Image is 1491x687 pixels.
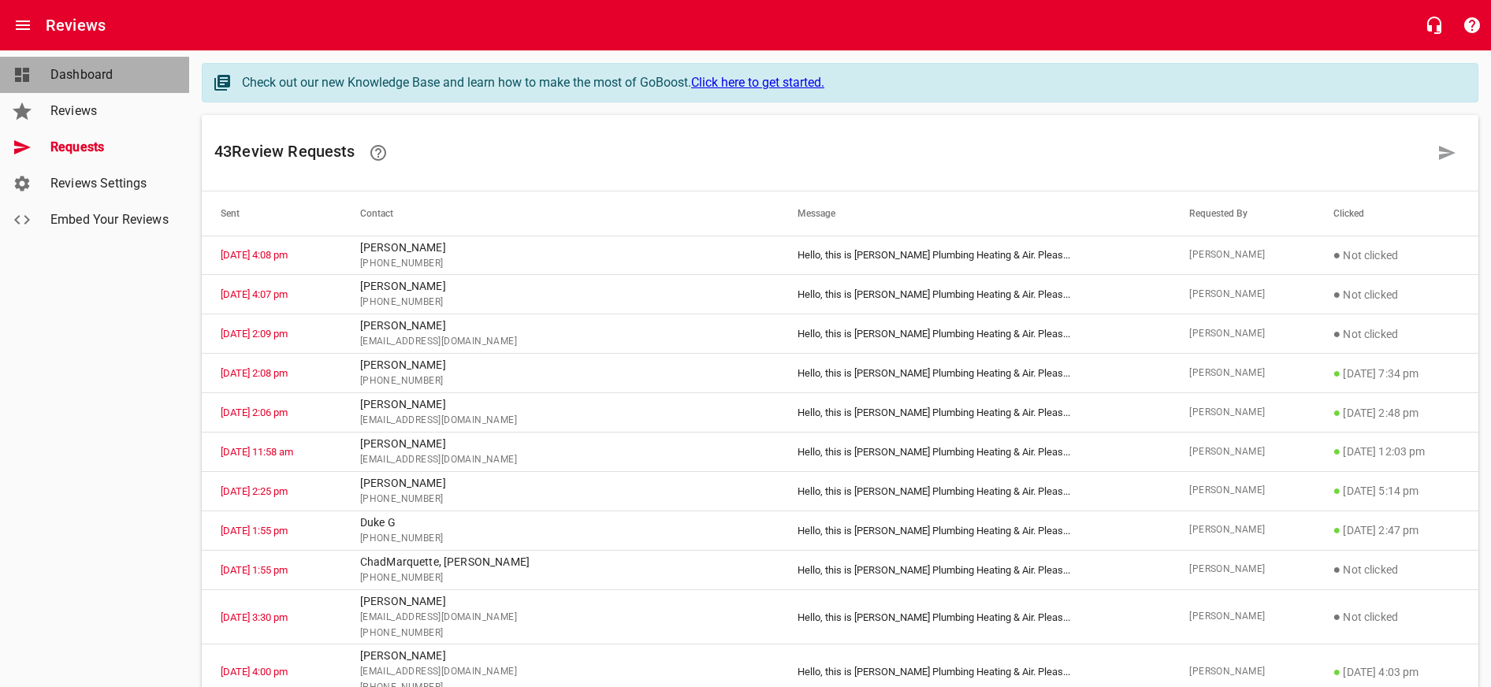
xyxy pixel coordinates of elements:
[360,396,760,413] p: [PERSON_NAME]
[779,511,1171,550] td: Hello, this is [PERSON_NAME] Plumbing Heating & Air. Pleas ...
[1189,247,1295,263] span: [PERSON_NAME]
[50,138,170,157] span: Requests
[221,249,288,261] a: [DATE] 4:08 pm
[221,485,288,497] a: [DATE] 2:25 pm
[221,446,293,458] a: [DATE] 11:58 am
[50,102,170,121] span: Reviews
[360,570,760,586] span: [PHONE_NUMBER]
[221,367,288,379] a: [DATE] 2:08 pm
[1333,442,1459,461] p: [DATE] 12:03 pm
[360,413,760,429] span: [EMAIL_ADDRESS][DOMAIN_NAME]
[779,314,1171,354] td: Hello, this is [PERSON_NAME] Plumbing Heating & Air. Pleas ...
[360,531,760,547] span: [PHONE_NUMBER]
[1428,134,1466,172] a: Request a review
[221,666,288,678] a: [DATE] 4:00 pm
[1333,481,1459,500] p: [DATE] 5:14 pm
[360,554,760,570] p: ChadMarquette, [PERSON_NAME]
[779,471,1171,511] td: Hello, this is [PERSON_NAME] Plumbing Heating & Air. Pleas ...
[360,357,760,373] p: [PERSON_NAME]
[46,13,106,38] h6: Reviews
[50,210,170,229] span: Embed Your Reviews
[359,134,397,172] a: Learn how requesting reviews can improve your online presence
[360,334,760,350] span: [EMAIL_ADDRESS][DOMAIN_NAME]
[1333,444,1341,459] span: ●
[221,407,288,418] a: [DATE] 2:06 pm
[1333,663,1459,681] p: [DATE] 4:03 pm
[360,475,760,492] p: [PERSON_NAME]
[50,174,170,193] span: Reviews Settings
[221,525,288,537] a: [DATE] 1:55 pm
[1415,6,1453,44] button: Live Chat
[360,610,760,626] span: [EMAIL_ADDRESS][DOMAIN_NAME]
[1333,287,1341,302] span: ●
[360,373,760,389] span: [PHONE_NUMBER]
[214,134,1428,172] h6: 43 Review Request s
[360,240,760,256] p: [PERSON_NAME]
[1189,366,1295,381] span: [PERSON_NAME]
[1333,326,1341,341] span: ●
[202,191,341,236] th: Sent
[360,278,760,295] p: [PERSON_NAME]
[779,393,1171,433] td: Hello, this is [PERSON_NAME] Plumbing Heating & Air. Pleas ...
[1189,444,1295,460] span: [PERSON_NAME]
[221,288,288,300] a: [DATE] 4:07 pm
[779,433,1171,472] td: Hello, this is [PERSON_NAME] Plumbing Heating & Air. Pleas ...
[779,236,1171,275] td: Hello, this is [PERSON_NAME] Plumbing Heating & Air. Pleas ...
[1189,405,1295,421] span: [PERSON_NAME]
[1333,483,1341,498] span: ●
[360,436,760,452] p: [PERSON_NAME]
[779,550,1171,589] td: Hello, this is [PERSON_NAME] Plumbing Heating & Air. Pleas ...
[1333,562,1341,577] span: ●
[221,611,288,623] a: [DATE] 3:30 pm
[360,295,760,310] span: [PHONE_NUMBER]
[360,318,760,334] p: [PERSON_NAME]
[1333,522,1341,537] span: ●
[1333,607,1459,626] p: Not clicked
[1189,522,1295,538] span: [PERSON_NAME]
[50,65,170,84] span: Dashboard
[779,191,1171,236] th: Message
[1333,247,1341,262] span: ●
[1189,287,1295,303] span: [PERSON_NAME]
[221,328,288,340] a: [DATE] 2:09 pm
[1333,403,1459,422] p: [DATE] 2:48 pm
[1453,6,1491,44] button: Support Portal
[1314,191,1478,236] th: Clicked
[242,73,1462,92] div: Check out our new Knowledge Base and learn how to make the most of GoBoost.
[1170,191,1314,236] th: Requested By
[1333,664,1341,679] span: ●
[1189,483,1295,499] span: [PERSON_NAME]
[1333,285,1459,304] p: Not clicked
[1333,364,1459,383] p: [DATE] 7:34 pm
[1189,562,1295,577] span: [PERSON_NAME]
[1333,366,1341,381] span: ●
[221,564,288,576] a: [DATE] 1:55 pm
[360,452,760,468] span: [EMAIL_ADDRESS][DOMAIN_NAME]
[360,492,760,507] span: [PHONE_NUMBER]
[360,593,760,610] p: [PERSON_NAME]
[341,191,779,236] th: Contact
[360,626,760,641] span: [PHONE_NUMBER]
[1333,521,1459,540] p: [DATE] 2:47 pm
[360,256,760,272] span: [PHONE_NUMBER]
[779,275,1171,314] td: Hello, this is [PERSON_NAME] Plumbing Heating & Air. Pleas ...
[360,514,760,531] p: Duke G
[691,75,824,90] a: Click here to get started.
[1333,325,1459,343] p: Not clicked
[1189,609,1295,625] span: [PERSON_NAME]
[779,589,1171,644] td: Hello, this is [PERSON_NAME] Plumbing Heating & Air. Pleas ...
[1189,664,1295,680] span: [PERSON_NAME]
[360,664,760,680] span: [EMAIL_ADDRESS][DOMAIN_NAME]
[1333,609,1341,624] span: ●
[1333,560,1459,579] p: Not clicked
[1333,246,1459,265] p: Not clicked
[1333,405,1341,420] span: ●
[360,648,760,664] p: [PERSON_NAME]
[4,6,42,44] button: Open drawer
[1189,326,1295,342] span: [PERSON_NAME]
[779,354,1171,393] td: Hello, this is [PERSON_NAME] Plumbing Heating & Air. Pleas ...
